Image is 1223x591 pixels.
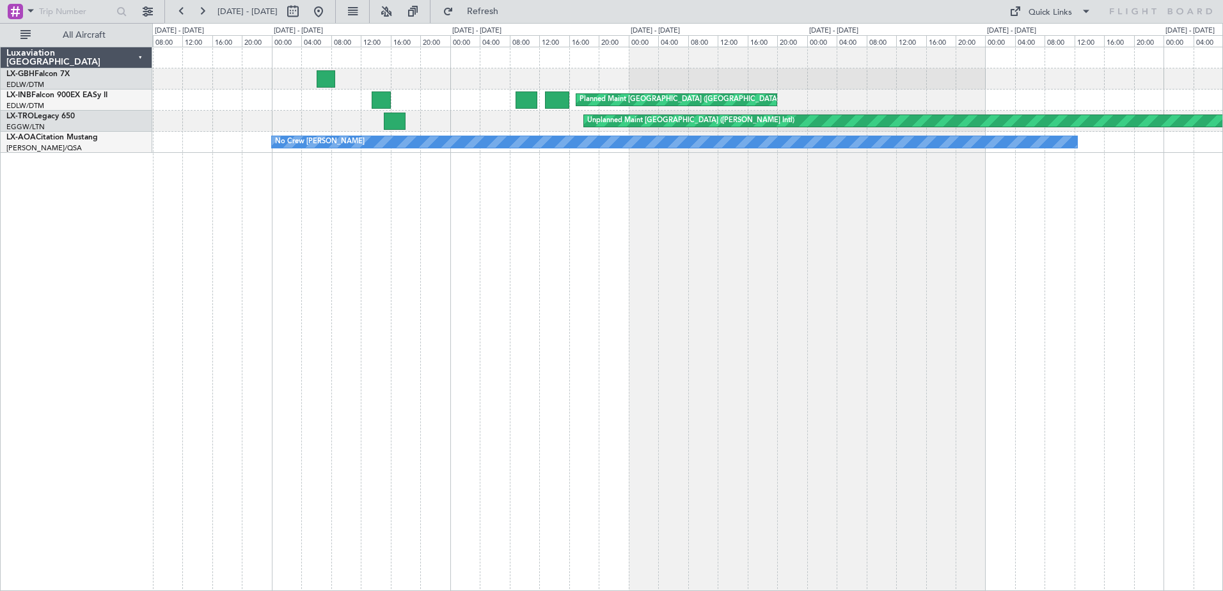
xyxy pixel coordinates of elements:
a: EDLW/DTM [6,101,44,111]
div: 08:00 [867,35,896,47]
div: 16:00 [391,35,420,47]
div: 12:00 [182,35,212,47]
div: 00:00 [1164,35,1193,47]
div: 12:00 [718,35,747,47]
div: Quick Links [1029,6,1072,19]
button: All Aircraft [14,25,139,45]
div: No Crew [PERSON_NAME] [275,132,365,152]
a: LX-TROLegacy 650 [6,113,75,120]
div: 08:00 [510,35,539,47]
span: LX-INB [6,91,31,99]
div: [DATE] - [DATE] [809,26,858,36]
div: 00:00 [629,35,658,47]
a: LX-AOACitation Mustang [6,134,98,141]
div: 00:00 [807,35,837,47]
div: 04:00 [837,35,866,47]
div: 16:00 [748,35,777,47]
div: 04:00 [301,35,331,47]
span: LX-AOA [6,134,36,141]
button: Quick Links [1003,1,1098,22]
div: [DATE] - [DATE] [1165,26,1215,36]
div: 08:00 [1045,35,1074,47]
div: 04:00 [1194,35,1223,47]
button: Refresh [437,1,514,22]
a: LX-GBHFalcon 7X [6,70,70,78]
span: Refresh [456,7,510,16]
div: 20:00 [242,35,271,47]
div: 08:00 [688,35,718,47]
div: [DATE] - [DATE] [452,26,501,36]
div: 16:00 [212,35,242,47]
span: LX-GBH [6,70,35,78]
div: 08:00 [331,35,361,47]
div: 04:00 [1015,35,1045,47]
div: 16:00 [569,35,599,47]
div: 12:00 [539,35,569,47]
a: EDLW/DTM [6,80,44,90]
span: All Aircraft [33,31,135,40]
div: [DATE] - [DATE] [274,26,323,36]
span: [DATE] - [DATE] [217,6,278,17]
a: EGGW/LTN [6,122,45,132]
div: 12:00 [361,35,390,47]
div: 20:00 [1134,35,1164,47]
a: [PERSON_NAME]/QSA [6,143,82,153]
div: 04:00 [480,35,509,47]
input: Trip Number [39,2,113,21]
div: 20:00 [599,35,628,47]
a: LX-INBFalcon 900EX EASy II [6,91,107,99]
div: 08:00 [153,35,182,47]
div: [DATE] - [DATE] [155,26,204,36]
div: [DATE] - [DATE] [631,26,680,36]
div: Unplanned Maint [GEOGRAPHIC_DATA] ([PERSON_NAME] Intl) [587,111,794,130]
div: 20:00 [420,35,450,47]
span: LX-TRO [6,113,34,120]
div: 04:00 [658,35,688,47]
div: 00:00 [450,35,480,47]
div: 16:00 [1104,35,1133,47]
div: Planned Maint [GEOGRAPHIC_DATA] ([GEOGRAPHIC_DATA]) [580,90,781,109]
div: 00:00 [272,35,301,47]
div: 12:00 [1075,35,1104,47]
div: 20:00 [777,35,807,47]
div: 00:00 [985,35,1014,47]
div: [DATE] - [DATE] [987,26,1036,36]
div: 20:00 [956,35,985,47]
div: 12:00 [896,35,926,47]
div: 16:00 [926,35,956,47]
